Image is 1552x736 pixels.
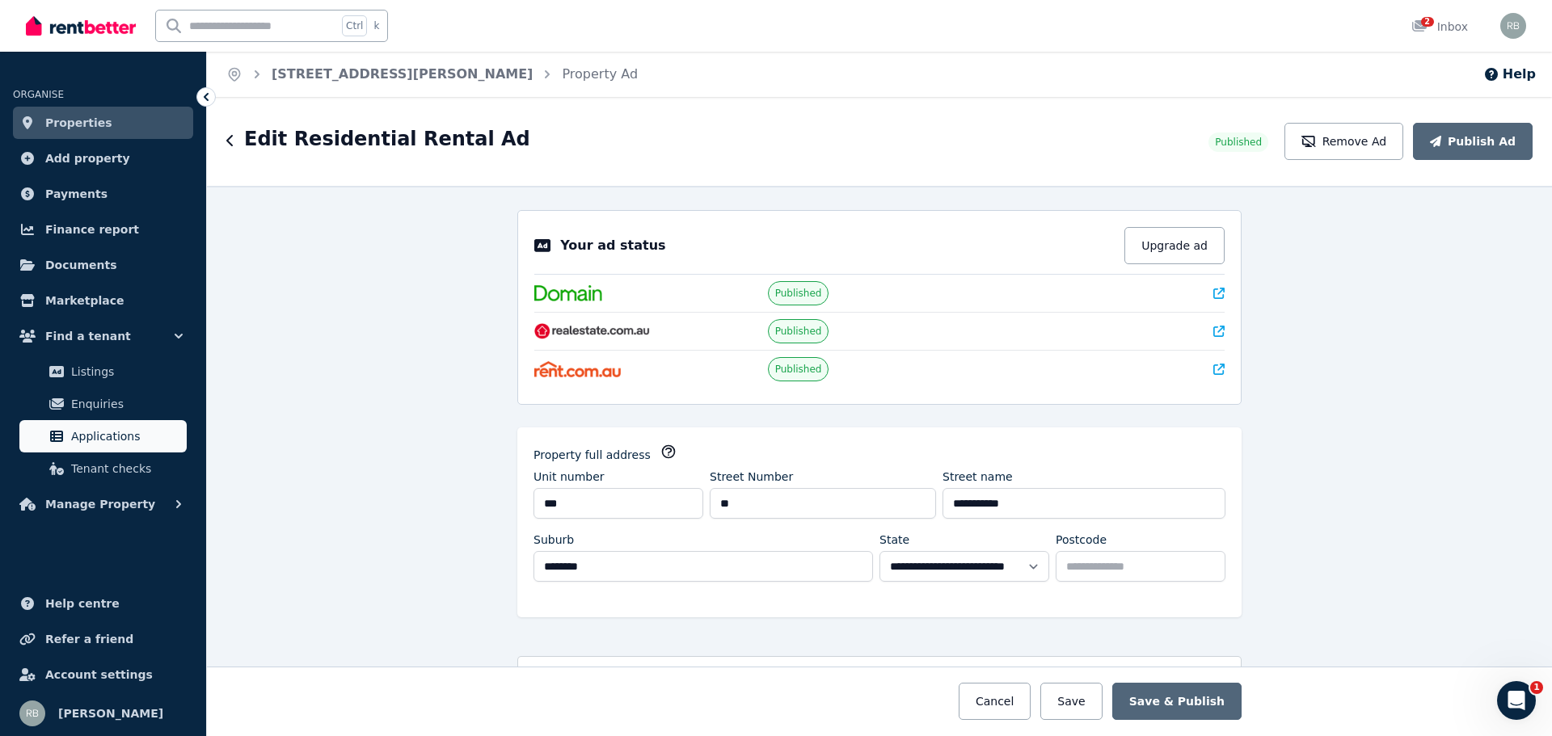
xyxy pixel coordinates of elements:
label: Postcode [1056,532,1107,548]
span: Add property [45,149,130,168]
span: Manage Property [45,494,155,514]
a: Refer a friend [13,623,193,655]
span: Published [1215,136,1262,149]
iframe: Intercom live chat [1497,681,1536,720]
span: 1 [1530,681,1543,694]
label: Unit number [533,469,605,485]
button: Help [1483,65,1536,84]
a: Payments [13,178,193,210]
img: Rent.com.au [534,361,621,377]
a: Marketplace [13,284,193,317]
a: Listings [19,355,187,388]
span: Properties [45,113,112,132]
span: Applications [71,427,180,446]
img: Domain.com.au [534,285,602,301]
img: RentBetter [26,14,136,38]
span: Ctrl [342,15,367,36]
a: Properties [13,107,193,139]
a: Account settings [13,658,193,691]
button: Find a tenant [13,320,193,352]
a: Applications [19,420,187,452]
span: Enquiries [71,394,180,414]
div: Inbox [1411,19,1468,35]
span: Tenant checks [71,459,180,478]
a: Add property [13,142,193,175]
label: Property full address [533,447,651,463]
button: Save [1040,683,1102,720]
span: Published [775,363,822,376]
a: Help centre [13,587,193,620]
label: Street name [943,469,1013,485]
span: Account settings [45,665,153,684]
button: Manage Property [13,488,193,520]
button: Save & Publish [1112,683,1242,720]
a: [STREET_ADDRESS][PERSON_NAME] [272,66,533,82]
span: 2 [1421,17,1434,27]
a: Documents [13,249,193,281]
img: Rick Baek [1500,13,1526,39]
span: Find a tenant [45,326,131,346]
span: Published [775,325,822,338]
button: Remove Ad [1284,123,1403,160]
p: Your ad status [560,236,665,255]
span: ORGANISE [13,89,64,100]
span: Refer a friend [45,629,133,649]
span: Marketplace [45,291,124,310]
span: Payments [45,184,108,204]
a: Property Ad [562,66,638,82]
img: Rick Baek [19,700,45,726]
span: Published [775,287,822,300]
a: Finance report [13,213,193,246]
button: Cancel [959,683,1031,720]
label: State [879,532,909,548]
span: [PERSON_NAME] [58,704,163,723]
a: Enquiries [19,388,187,420]
span: Documents [45,255,117,275]
button: Publish Ad [1413,123,1533,160]
span: Listings [71,362,180,381]
span: k [373,19,379,32]
button: Upgrade ad [1124,227,1225,264]
h1: Edit Residential Rental Ad [244,126,530,152]
a: Tenant checks [19,452,187,485]
span: Help centre [45,594,120,613]
nav: Breadcrumb [207,52,657,97]
label: Suburb [533,532,574,548]
label: Street Number [710,469,793,485]
span: Finance report [45,220,139,239]
img: RealEstate.com.au [534,323,650,339]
